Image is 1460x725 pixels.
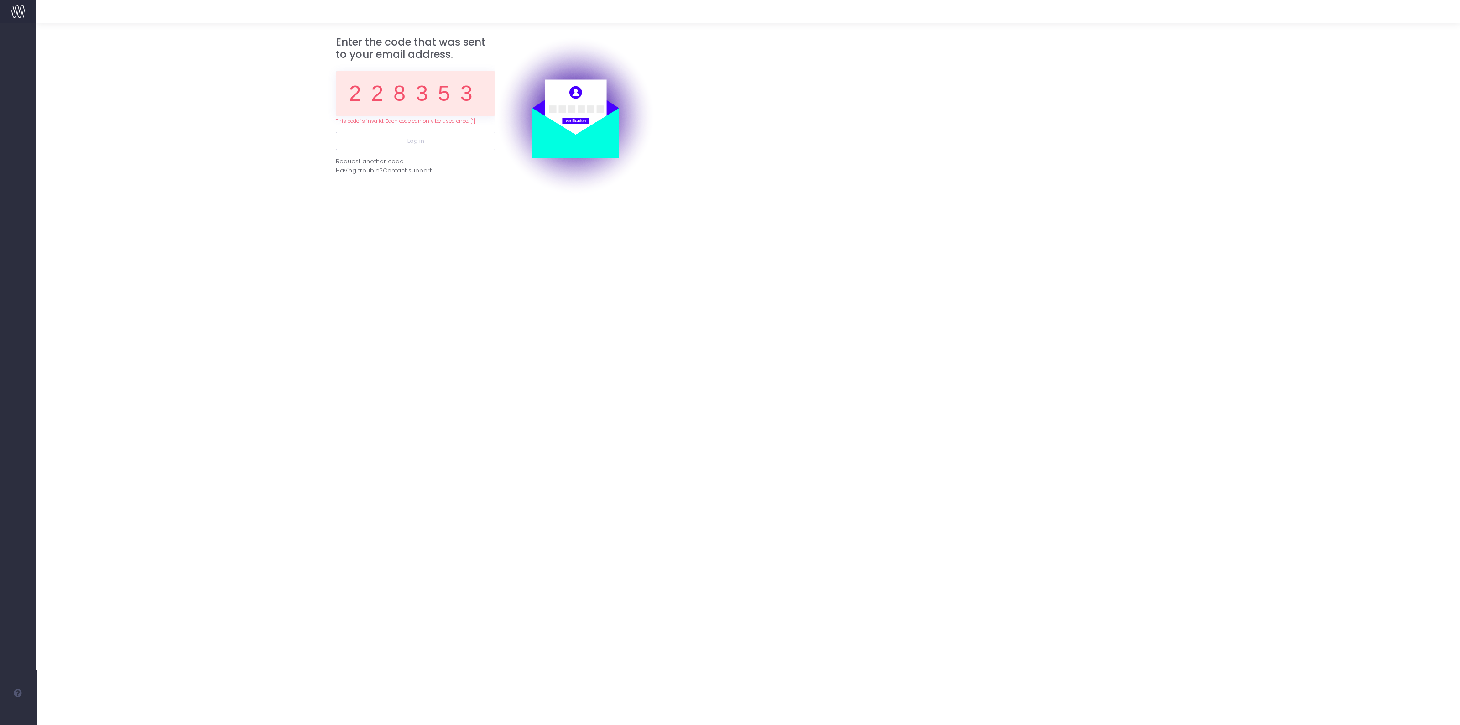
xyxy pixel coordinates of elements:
[383,166,432,175] span: Contact support
[336,166,495,175] div: Having trouble?
[495,36,655,196] img: auth.png
[11,707,25,720] img: images/default_profile_image.png
[336,132,495,150] button: Log in
[336,36,495,61] h3: Enter the code that was sent to your email address.
[336,157,404,166] div: Request another code
[336,117,495,125] div: This code is invalid. Each code can only be used once. [1]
